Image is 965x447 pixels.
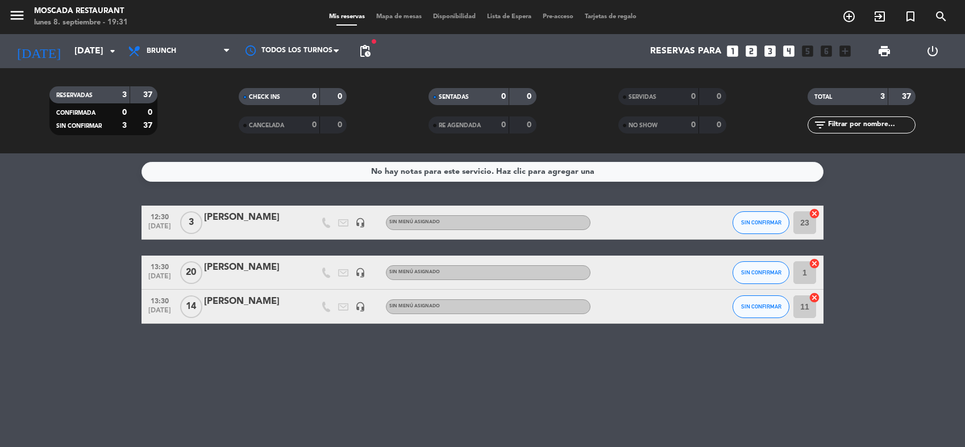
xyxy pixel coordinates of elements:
input: Filtrar por nombre... [827,119,915,131]
strong: 37 [143,91,155,99]
i: search [934,10,948,23]
span: Mapa de mesas [371,14,427,20]
i: exit_to_app [873,10,887,23]
span: RESERVADAS [56,93,93,98]
span: 12:30 [145,210,174,223]
span: fiber_manual_record [371,38,377,45]
strong: 3 [122,122,127,129]
strong: 0 [717,93,723,101]
i: power_settings_new [926,44,939,58]
div: [PERSON_NAME] [204,294,301,309]
span: 13:30 [145,260,174,273]
span: Mis reservas [323,14,371,20]
i: menu [9,7,26,24]
strong: 3 [122,91,127,99]
button: SIN CONFIRMAR [733,261,789,284]
span: Tarjetas de regalo [579,14,642,20]
i: headset_mic [355,218,365,228]
span: NO SHOW [629,123,658,128]
span: [DATE] [145,223,174,236]
div: Moscada Restaurant [34,6,128,17]
i: cancel [809,208,820,219]
i: headset_mic [355,302,365,312]
span: 3 [180,211,202,234]
span: Lista de Espera [481,14,537,20]
i: looks_6 [819,44,834,59]
span: Reservas para [650,46,721,57]
strong: 37 [143,122,155,129]
strong: 0 [312,121,317,129]
span: [DATE] [145,307,174,320]
strong: 0 [717,121,723,129]
span: Sin menú asignado [389,304,440,308]
i: headset_mic [355,268,365,278]
span: Sin menú asignado [389,270,440,274]
span: [DATE] [145,273,174,286]
i: looks_two [744,44,759,59]
i: cancel [809,292,820,303]
span: CANCELADA [249,123,284,128]
strong: 0 [527,121,534,129]
span: Brunch [147,47,176,55]
strong: 0 [691,93,696,101]
span: SENTADAS [439,94,469,100]
span: CONFIRMADA [56,110,95,116]
i: filter_list [813,118,827,132]
div: [PERSON_NAME] [204,260,301,275]
strong: 0 [501,121,506,129]
strong: 0 [338,93,344,101]
button: SIN CONFIRMAR [733,295,789,318]
span: CHECK INS [249,94,280,100]
strong: 0 [501,93,506,101]
strong: 0 [527,93,534,101]
span: 14 [180,295,202,318]
span: pending_actions [358,44,372,58]
strong: 0 [312,93,317,101]
span: SIN CONFIRMAR [741,303,781,310]
span: 13:30 [145,294,174,307]
span: Sin menú asignado [389,220,440,224]
i: looks_4 [781,44,796,59]
i: looks_one [725,44,740,59]
strong: 3 [880,93,885,101]
i: arrow_drop_down [106,44,119,58]
i: cancel [809,258,820,269]
span: SIN CONFIRMAR [741,219,781,225]
i: looks_5 [800,44,815,59]
div: LOG OUT [909,34,957,68]
i: add_circle_outline [842,10,856,23]
div: No hay notas para este servicio. Haz clic para agregar una [371,165,594,178]
strong: 0 [338,121,344,129]
span: SIN CONFIRMAR [741,269,781,275]
span: Pre-acceso [537,14,579,20]
strong: 0 [122,108,127,116]
i: add_box [838,44,852,59]
strong: 37 [902,93,913,101]
strong: 0 [691,121,696,129]
span: 20 [180,261,202,284]
i: [DATE] [9,39,69,64]
span: RE AGENDADA [439,123,481,128]
span: SIN CONFIRMAR [56,123,102,129]
div: [PERSON_NAME] [204,210,301,225]
span: TOTAL [814,94,832,100]
i: looks_3 [763,44,777,59]
button: SIN CONFIRMAR [733,211,789,234]
span: print [877,44,891,58]
div: lunes 8. septiembre - 19:31 [34,17,128,28]
span: SERVIDAS [629,94,656,100]
i: turned_in_not [904,10,917,23]
button: menu [9,7,26,28]
span: Disponibilidad [427,14,481,20]
strong: 0 [148,108,155,116]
